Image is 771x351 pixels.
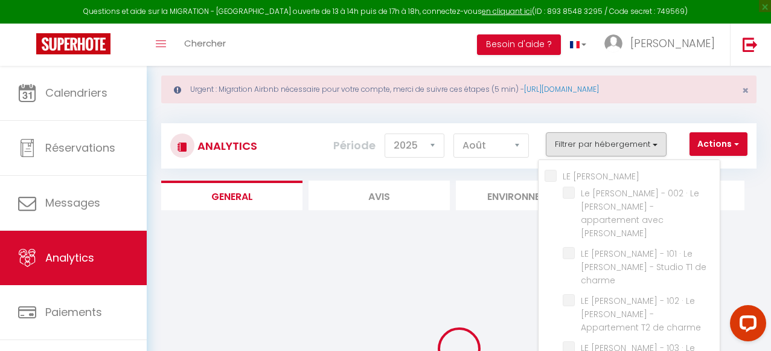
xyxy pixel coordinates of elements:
[581,248,706,286] span: LE [PERSON_NAME] - 101 · Le [PERSON_NAME] - Studio T1 de charme
[45,140,115,155] span: Réservations
[184,37,226,50] span: Chercher
[604,34,622,53] img: ...
[581,295,701,333] span: LE [PERSON_NAME] - 102 · Le [PERSON_NAME] - Appartement T2 de charme
[720,300,771,351] iframe: LiveChat chat widget
[546,132,667,156] button: Filtrer par hébergement
[45,85,107,100] span: Calendriers
[482,6,532,16] a: en cliquant ici
[45,195,100,210] span: Messages
[743,37,758,52] img: logout
[161,76,757,103] div: Urgent : Migration Airbnb nécessaire pour votre compte, merci de suivre ces étapes (5 min) -
[456,181,597,210] li: Environnement
[595,24,730,66] a: ... [PERSON_NAME]
[630,36,715,51] span: [PERSON_NAME]
[36,33,110,54] img: Super Booking
[45,304,102,320] span: Paiements
[161,181,302,210] li: General
[175,24,235,66] a: Chercher
[333,132,376,159] label: Période
[689,132,747,156] button: Actions
[524,84,599,94] a: [URL][DOMAIN_NAME]
[581,187,699,239] span: Le [PERSON_NAME] - 002 · Le [PERSON_NAME] - appartement avec [PERSON_NAME]
[742,85,749,96] button: Close
[194,132,257,159] h3: Analytics
[477,34,561,55] button: Besoin d'aide ?
[309,181,450,210] li: Avis
[45,250,94,265] span: Analytics
[742,83,749,98] span: ×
